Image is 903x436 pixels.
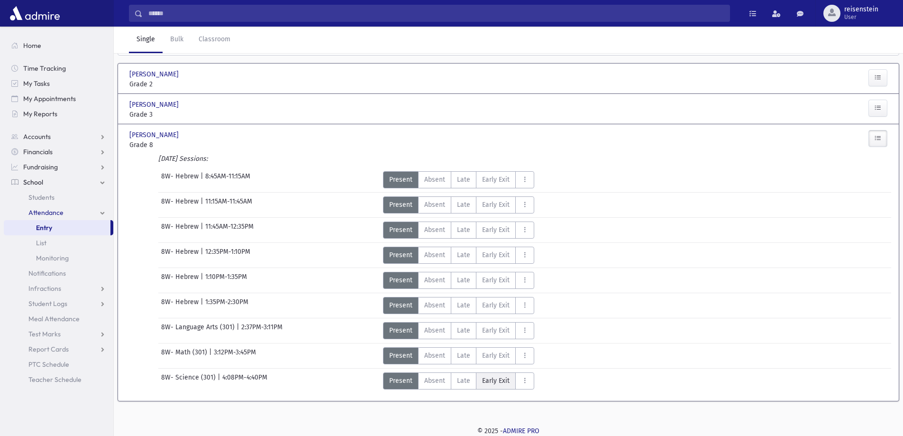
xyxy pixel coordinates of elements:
[389,175,412,185] span: Present
[424,225,445,235] span: Absent
[28,345,69,353] span: Report Cards
[158,155,208,163] i: [DATE] Sessions:
[4,175,113,190] a: School
[457,200,470,210] span: Late
[844,6,878,13] span: reisenstein
[482,300,510,310] span: Early Exit
[205,171,250,188] span: 8:45AM-11:15AM
[482,175,510,185] span: Early Exit
[214,347,256,364] span: 3:12PM-3:45PM
[424,250,445,260] span: Absent
[4,144,113,159] a: Financials
[163,27,191,53] a: Bulk
[383,196,534,213] div: AttTypes
[161,272,201,289] span: 8W- Hebrew
[4,190,113,205] a: Students
[23,110,57,118] span: My Reports
[129,130,181,140] span: [PERSON_NAME]
[4,220,110,235] a: Entry
[482,225,510,235] span: Early Exit
[383,347,534,364] div: AttTypes
[389,351,412,361] span: Present
[4,205,113,220] a: Attendance
[4,235,113,250] a: List
[28,330,61,338] span: Test Marks
[129,79,248,89] span: Grade 2
[383,297,534,314] div: AttTypes
[389,325,412,335] span: Present
[201,272,205,289] span: |
[8,4,62,23] img: AdmirePro
[28,360,69,369] span: PTC Schedule
[129,110,248,120] span: Grade 3
[209,347,214,364] span: |
[23,132,51,141] span: Accounts
[424,376,445,386] span: Absent
[383,171,534,188] div: AttTypes
[205,222,254,239] span: 11:45AM-12:35PM
[23,148,53,156] span: Financials
[129,27,163,53] a: Single
[4,106,113,121] a: My Reports
[383,222,534,239] div: AttTypes
[4,159,113,175] a: Fundraising
[457,275,470,285] span: Late
[28,375,82,384] span: Teacher Schedule
[201,297,205,314] span: |
[4,342,113,357] a: Report Cards
[161,322,237,339] span: 8W- Language Arts (301)
[457,250,470,260] span: Late
[205,247,250,264] span: 12:35PM-1:10PM
[222,372,267,390] span: 4:08PM-4:40PM
[4,250,113,266] a: Monitoring
[201,222,205,239] span: |
[4,38,113,53] a: Home
[389,376,412,386] span: Present
[844,13,878,21] span: User
[28,299,67,308] span: Student Logs
[28,269,66,278] span: Notifications
[161,171,201,188] span: 8W- Hebrew
[389,200,412,210] span: Present
[36,223,52,232] span: Entry
[389,250,412,260] span: Present
[201,247,205,264] span: |
[28,315,80,323] span: Meal Attendance
[383,247,534,264] div: AttTypes
[161,247,201,264] span: 8W- Hebrew
[191,27,238,53] a: Classroom
[4,129,113,144] a: Accounts
[457,376,470,386] span: Late
[129,69,181,79] span: [PERSON_NAME]
[28,193,55,202] span: Students
[424,200,445,210] span: Absent
[4,372,113,387] a: Teacher Schedule
[424,351,445,361] span: Absent
[4,76,113,91] a: My Tasks
[482,325,510,335] span: Early Exit
[129,140,248,150] span: Grade 8
[205,272,247,289] span: 1:10PM-1:35PM
[383,272,534,289] div: AttTypes
[28,284,61,293] span: Infractions
[23,163,58,171] span: Fundraising
[201,196,205,213] span: |
[389,275,412,285] span: Present
[424,325,445,335] span: Absent
[36,239,46,247] span: List
[457,175,470,185] span: Late
[383,322,534,339] div: AttTypes
[424,300,445,310] span: Absent
[23,178,43,186] span: School
[482,200,510,210] span: Early Exit
[457,351,470,361] span: Late
[4,266,113,281] a: Notifications
[424,175,445,185] span: Absent
[205,297,248,314] span: 1:35PM-2:30PM
[23,64,66,73] span: Time Tracking
[482,351,510,361] span: Early Exit
[161,347,209,364] span: 8W- Math (301)
[161,372,218,390] span: 8W- Science (301)
[457,325,470,335] span: Late
[482,376,510,386] span: Early Exit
